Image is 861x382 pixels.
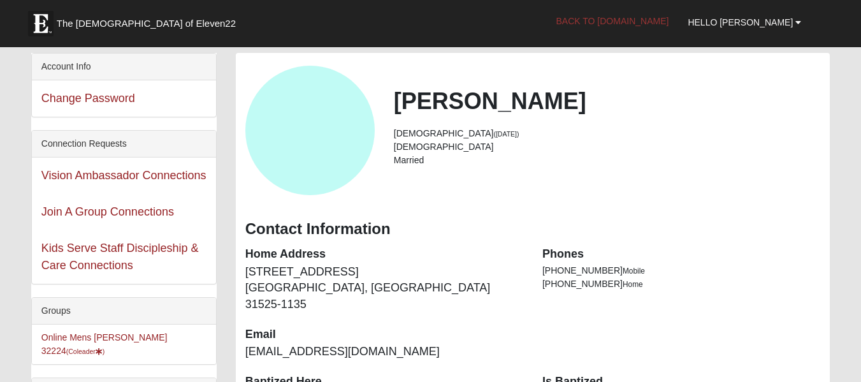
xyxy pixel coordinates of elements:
div: Connection Requests [32,131,216,158]
dt: Email [245,327,523,343]
div: Groups [32,298,216,325]
dd: [EMAIL_ADDRESS][DOMAIN_NAME] [245,344,523,360]
a: Kids Serve Staff Discipleship & Care Connections [41,242,199,272]
a: Back to [DOMAIN_NAME] [547,5,679,37]
a: Join A Group Connections [41,205,174,218]
a: The [DEMOGRAPHIC_DATA] of Eleven22 [22,4,277,36]
dt: Phones [542,246,820,263]
li: [DEMOGRAPHIC_DATA] [394,140,820,154]
small: (Coleader ) [66,348,105,355]
div: Account Info [32,54,216,80]
h3: Contact Information [245,220,821,239]
li: [DEMOGRAPHIC_DATA] [394,127,820,140]
a: Vision Ambassador Connections [41,169,206,182]
li: [PHONE_NUMBER] [542,277,820,291]
dd: [STREET_ADDRESS] [GEOGRAPHIC_DATA], [GEOGRAPHIC_DATA] 31525-1135 [245,264,523,313]
h2: [PERSON_NAME] [394,87,820,115]
img: Eleven22 logo [28,11,54,36]
dt: Home Address [245,246,523,263]
small: ([DATE]) [493,130,519,138]
span: Home [623,280,643,289]
a: Online Mens [PERSON_NAME] 32224(Coleader) [41,332,168,356]
li: [PHONE_NUMBER] [542,264,820,277]
span: Mobile [623,267,645,275]
a: Change Password [41,92,135,105]
a: View Fullsize Photo [245,66,375,195]
span: The [DEMOGRAPHIC_DATA] of Eleven22 [57,17,236,30]
li: Married [394,154,820,167]
span: Hello [PERSON_NAME] [688,17,793,27]
a: Hello [PERSON_NAME] [678,6,811,38]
